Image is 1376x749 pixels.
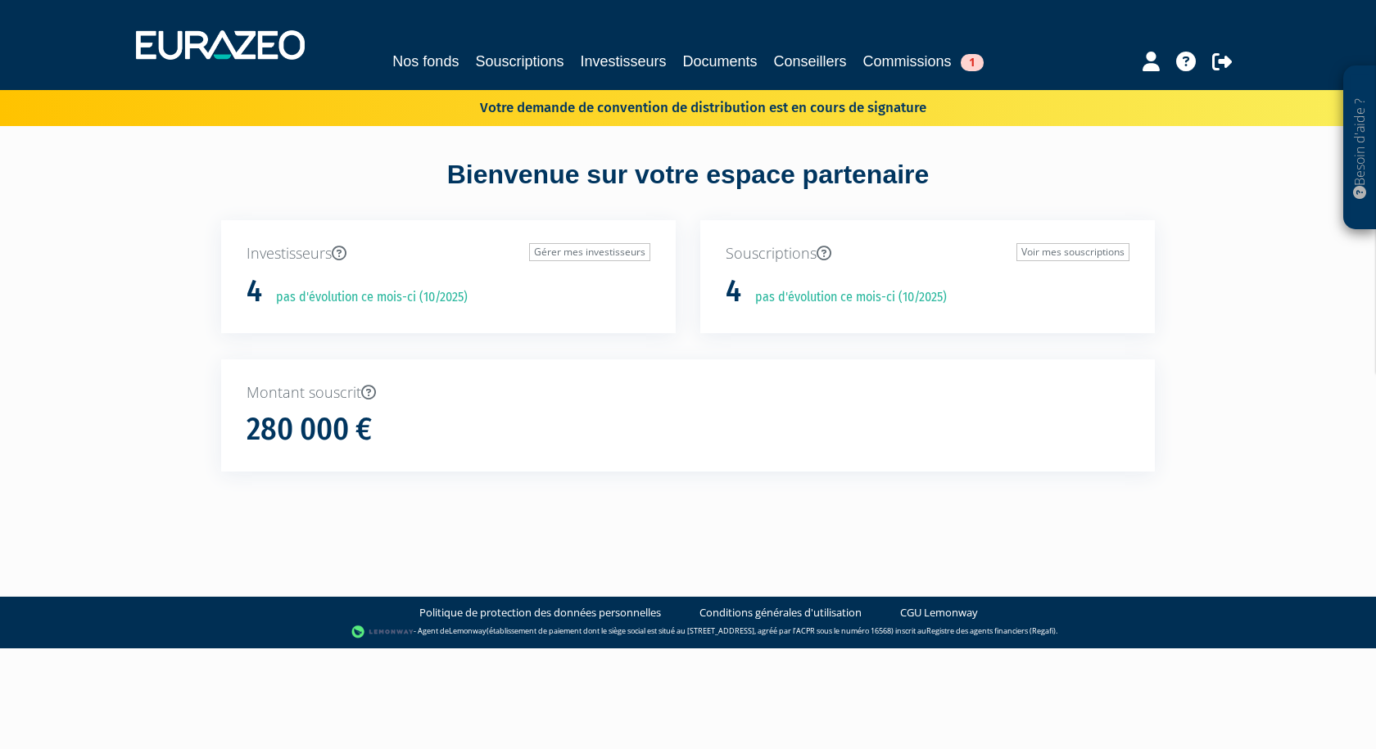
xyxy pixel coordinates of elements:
a: Nos fonds [392,50,459,73]
h1: 4 [247,274,262,309]
a: Lemonway [449,626,487,637]
a: Investisseurs [580,50,666,73]
a: CGU Lemonway [900,605,978,620]
div: Bienvenue sur votre espace partenaire [209,156,1167,220]
h1: 4 [726,274,741,309]
h1: 280 000 € [247,413,372,447]
img: logo-lemonway.png [351,624,414,640]
p: pas d'évolution ce mois-ci (10/2025) [265,288,468,307]
span: 1 [961,54,984,71]
a: Documents [683,50,758,73]
a: Politique de protection des données personnelles [419,605,661,620]
p: Souscriptions [726,243,1129,264]
p: Montant souscrit [247,382,1129,404]
a: Registre des agents financiers (Regafi) [926,626,1056,637]
a: Souscriptions [475,50,564,73]
p: Votre demande de convention de distribution est en cours de signature [432,94,926,118]
a: Conditions générales d'utilisation [699,605,862,620]
p: Investisseurs [247,243,650,264]
a: Conseillers [774,50,847,73]
a: Gérer mes investisseurs [529,243,650,261]
p: pas d'évolution ce mois-ci (10/2025) [744,288,947,307]
img: 1732889491-logotype_eurazeo_blanc_rvb.png [136,30,305,60]
div: - Agent de (établissement de paiement dont le siège social est situé au [STREET_ADDRESS], agréé p... [16,624,1360,640]
a: Commissions1 [863,50,984,73]
a: Voir mes souscriptions [1016,243,1129,261]
p: Besoin d'aide ? [1351,74,1369,222]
